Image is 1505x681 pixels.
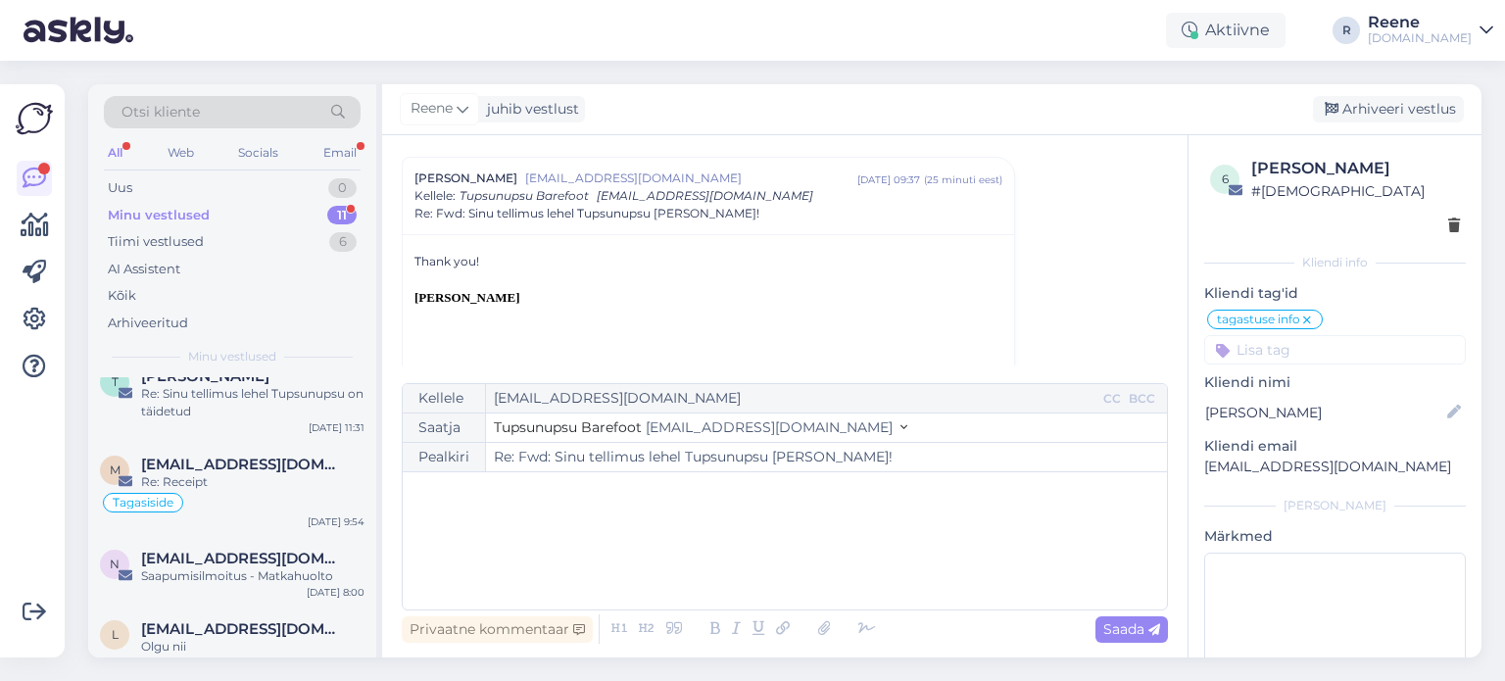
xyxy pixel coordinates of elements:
p: Märkmed [1204,526,1466,547]
span: Tupsunupsu Barefoot [460,188,589,203]
div: [DATE] 8:00 [307,585,364,600]
div: Uus [108,178,132,198]
div: AI Assistent [108,260,180,279]
div: Arhiveeri vestlus [1313,96,1464,122]
div: juhib vestlust [479,99,579,120]
span: m [110,462,121,477]
div: Re: Receipt [141,473,364,491]
span: [PERSON_NAME] [414,170,517,187]
div: Arhiveeritud [108,314,188,333]
span: Reene [411,98,453,120]
span: T [112,374,119,389]
div: Kellele [403,384,486,413]
div: Reene [1368,15,1472,30]
div: # [DEMOGRAPHIC_DATA] [1251,180,1460,202]
div: [DATE] 09:37 [857,172,920,187]
input: Write subject here... [486,443,1167,471]
span: Saada [1103,620,1160,638]
div: [DATE] 9:54 [308,514,364,529]
div: 0 [328,178,357,198]
span: Re: Fwd: Sinu tellimus lehel Tupsunupsu [PERSON_NAME]! [414,205,759,222]
a: Reene[DOMAIN_NAME] [1368,15,1493,46]
div: Socials [234,140,282,166]
input: Recepient... [486,384,1099,413]
font: [PERSON_NAME] [414,290,520,305]
span: Minu vestlused [188,348,276,365]
div: Kliendi info [1204,254,1466,271]
div: [DATE] 11:31 [309,420,364,435]
span: n [110,557,120,571]
span: tagastuse info [1217,314,1300,325]
div: Aktiivne [1166,13,1286,48]
div: CC [1099,390,1125,408]
div: Saapumisilmoitus - Matkahuolto [141,567,364,585]
p: Kliendi nimi [1204,372,1466,393]
div: Web [164,140,198,166]
div: Re: Sinu tellimus lehel Tupsunupsu on täidetud [141,385,364,420]
div: Saatja [403,413,486,442]
div: [DOMAIN_NAME] [1368,30,1472,46]
div: Email [319,140,361,166]
span: [EMAIL_ADDRESS][DOMAIN_NAME] [597,188,813,203]
span: 6 [1222,171,1229,186]
span: noreply@matkahuolto.fi [141,550,345,567]
div: BCC [1125,390,1159,408]
div: All [104,140,126,166]
span: [EMAIL_ADDRESS][DOMAIN_NAME] [525,170,857,187]
input: Lisa tag [1204,335,1466,365]
span: [EMAIL_ADDRESS][DOMAIN_NAME] [646,418,893,436]
img: Askly Logo [16,100,53,137]
span: merike@maarjakyla.ee [141,456,345,473]
span: l [112,627,119,642]
span: Kellele : [414,188,456,203]
div: Privaatne kommentaar [402,616,593,643]
div: [PERSON_NAME] [1204,497,1466,514]
div: Pealkiri [403,443,486,471]
span: liisuviilup@hotmail.com [141,620,345,638]
input: Lisa nimi [1205,402,1443,423]
p: [EMAIL_ADDRESS][DOMAIN_NAME] [1204,457,1466,477]
span: Tupsunupsu Barefoot [494,418,642,436]
div: ( 25 minuti eest ) [924,172,1002,187]
p: Kliendi email [1204,436,1466,457]
span: Tagasiside [113,497,173,509]
span: Otsi kliente [121,102,200,122]
div: 6 [329,232,357,252]
div: Tiimi vestlused [108,232,204,252]
div: [PERSON_NAME] [1251,157,1460,180]
div: R [1333,17,1360,44]
div: Minu vestlused [108,206,210,225]
button: Tupsunupsu Barefoot [EMAIL_ADDRESS][DOMAIN_NAME] [494,417,907,438]
p: Kliendi tag'id [1204,283,1466,304]
div: Kõik [108,286,136,306]
div: Thank you! [414,253,1002,341]
div: Olgu nii [141,638,364,656]
div: 11 [327,206,357,225]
